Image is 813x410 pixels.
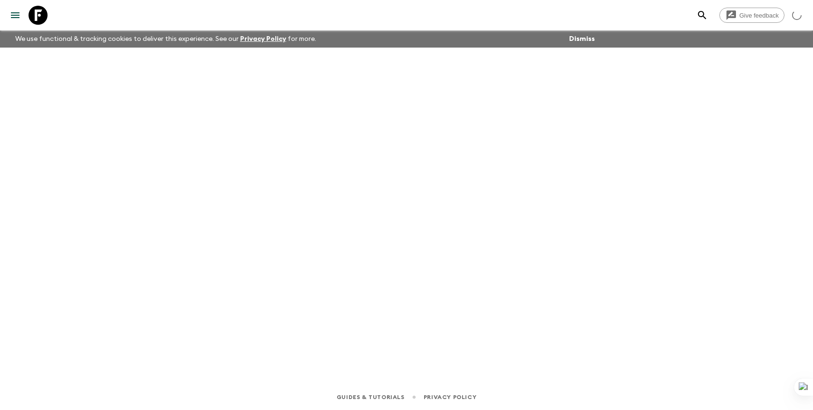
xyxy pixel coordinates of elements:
[337,392,405,402] a: Guides & Tutorials
[734,12,784,19] span: Give feedback
[693,6,712,25] button: search adventures
[567,32,597,46] button: Dismiss
[240,36,286,42] a: Privacy Policy
[719,8,784,23] a: Give feedback
[6,6,25,25] button: menu
[11,30,320,48] p: We use functional & tracking cookies to deliver this experience. See our for more.
[424,392,476,402] a: Privacy Policy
